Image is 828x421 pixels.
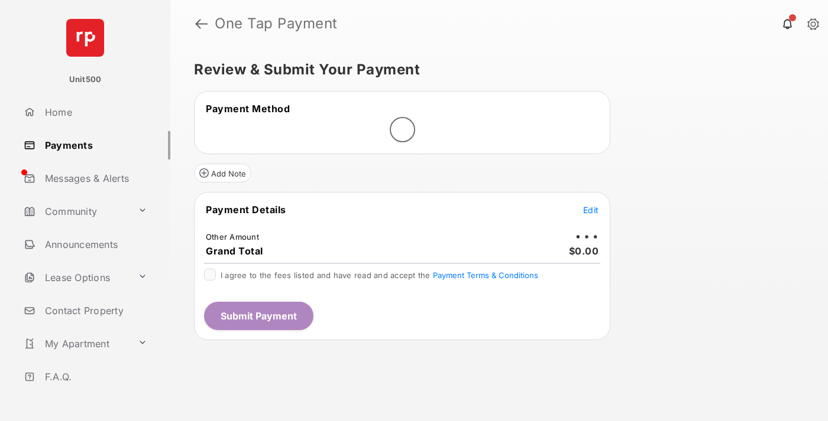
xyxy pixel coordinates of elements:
[19,164,170,192] a: Messages & Alerts
[221,270,538,280] span: I agree to the fees listed and have read and accept the
[433,270,538,280] button: I agree to the fees listed and have read and accept the
[19,197,133,226] a: Community
[19,98,170,126] a: Home
[206,245,263,257] span: Grand Total
[569,245,599,257] span: $0.00
[194,164,251,182] button: Add Note
[194,63,795,77] h5: Review & Submit Your Payment
[19,296,170,325] a: Contact Property
[583,205,599,215] span: Edit
[204,302,313,330] button: Submit Payment
[66,19,104,57] img: svg+xml;base64,PHN2ZyB4bWxucz0iaHR0cDovL3d3dy53My5vcmcvMjAwMC9zdmciIHdpZHRoPSI2NCIgaGVpZ2h0PSI2NC...
[206,103,290,115] span: Payment Method
[69,74,102,86] p: Unit500
[206,204,286,216] span: Payment Details
[19,329,133,358] a: My Apartment
[205,231,260,242] td: Other Amount
[215,17,338,31] strong: One Tap Payment
[19,263,133,292] a: Lease Options
[583,204,599,216] button: Edit
[19,230,170,259] a: Announcements
[19,131,170,159] a: Payments
[19,363,170,391] a: F.A.Q.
